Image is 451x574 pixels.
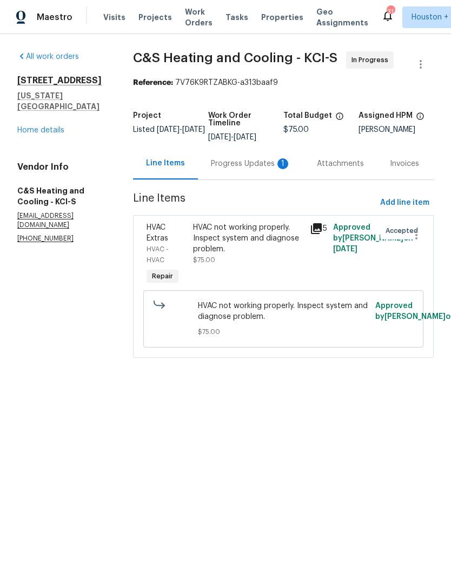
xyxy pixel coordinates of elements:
span: [DATE] [234,134,256,141]
h4: Vendor Info [17,162,107,172]
span: HVAC Extras [147,224,168,242]
h5: Assigned HPM [359,112,413,119]
div: HVAC not working properly. Inspect system and diagnose problem. [193,222,303,255]
div: 31 [387,6,394,17]
span: Visits [103,12,125,23]
span: In Progress [351,55,393,65]
span: HVAC - HVAC [147,246,169,263]
span: Accepted [386,225,422,236]
span: Approved by [PERSON_NAME] on [333,224,413,253]
button: Add line item [376,193,434,213]
span: [DATE] [333,245,357,253]
span: Properties [261,12,303,23]
span: The hpm assigned to this work order. [416,112,425,126]
span: Geo Assignments [316,6,368,28]
span: [DATE] [157,126,180,134]
h5: Project [133,112,161,119]
span: [DATE] [182,126,205,134]
span: Projects [138,12,172,23]
span: Maestro [37,12,72,23]
div: 1 [277,158,288,169]
h5: Total Budget [283,112,332,119]
span: Work Orders [185,6,213,28]
a: All work orders [17,53,79,61]
span: - [208,134,256,141]
div: 5 [310,222,327,235]
span: Tasks [225,14,248,21]
div: Attachments [317,158,364,169]
span: [DATE] [208,134,231,141]
span: $75.00 [283,126,309,134]
span: Line Items [133,193,376,213]
span: Listed [133,126,205,134]
span: Add line item [380,196,429,210]
span: HVAC not working properly. Inspect system and diagnose problem. [198,301,369,322]
div: 7V76K9RTZABKG-a313baaf9 [133,77,434,88]
div: Line Items [146,158,185,169]
b: Reference: [133,79,173,86]
div: Invoices [390,158,419,169]
span: C&S Heating and Cooling - KCI-S [133,51,337,64]
div: [PERSON_NAME] [359,126,434,134]
h5: Work Order Timeline [208,112,283,127]
span: $75.00 [193,257,215,263]
div: Progress Updates [211,158,291,169]
a: Home details [17,126,64,134]
span: The total cost of line items that have been proposed by Opendoor. This sum includes line items th... [335,112,344,126]
h5: C&S Heating and Cooling - KCI-S [17,185,107,207]
span: Repair [148,271,177,282]
span: $75.00 [198,326,369,337]
span: - [157,126,205,134]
